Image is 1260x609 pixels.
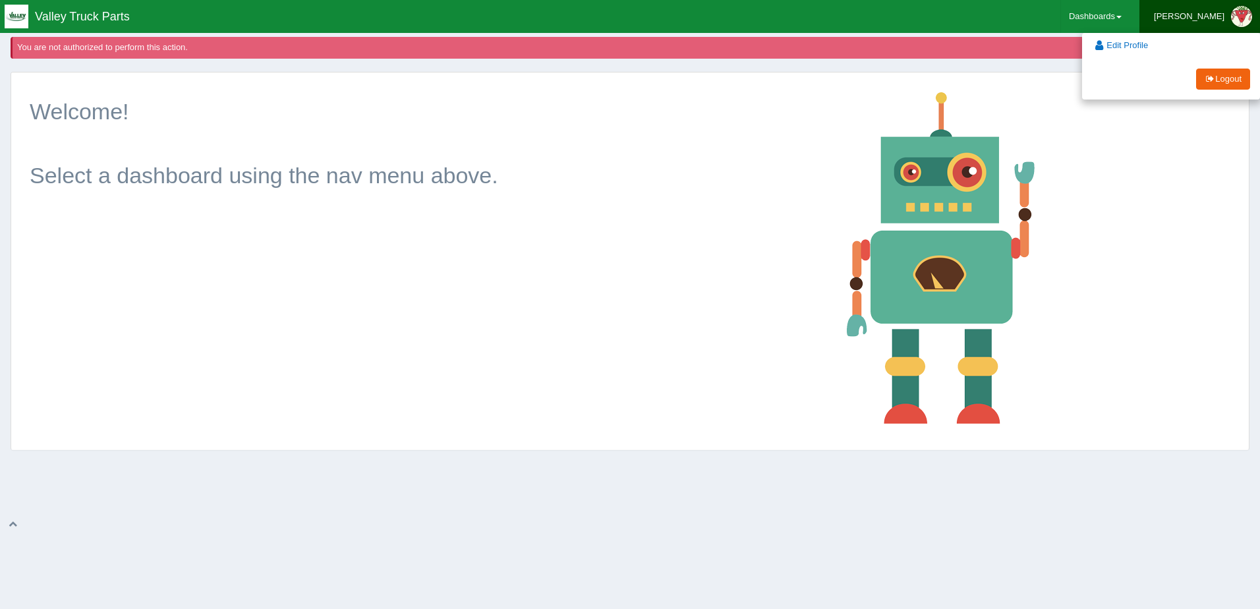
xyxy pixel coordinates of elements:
div: You are not authorized to perform this action. [17,42,1247,54]
img: q1blfpkbivjhsugxdrfq.png [5,5,28,28]
p: Welcome! Select a dashboard using the nav menu above. [30,96,826,192]
span: Valley Truck Parts [35,10,130,23]
img: robot-18af129d45a23e4dba80317a7b57af8f57279c3d1c32989fc063bd2141a5b856.png [837,82,1046,433]
img: Profile Picture [1231,6,1252,27]
a: Logout [1196,69,1250,90]
div: [PERSON_NAME] [1154,3,1224,30]
a: Edit Profile [1082,33,1260,59]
